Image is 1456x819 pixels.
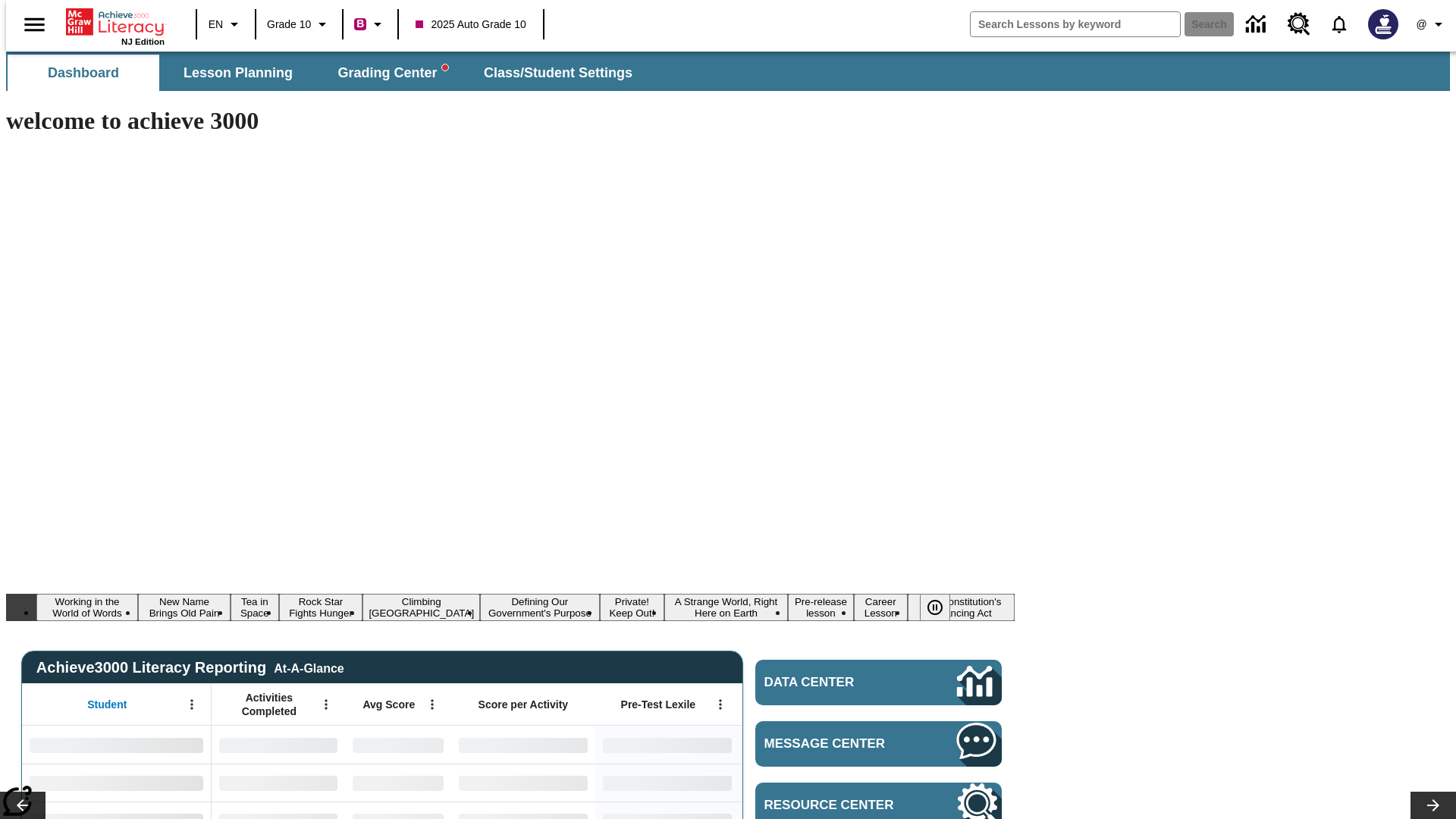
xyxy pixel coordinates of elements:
[209,17,223,33] span: EN
[600,594,664,621] button: Slide 7 Private! Keep Out!
[1279,4,1319,45] a: Resource Center, Will open in new tab
[664,594,788,621] button: Slide 8 A Strange World, Right Here on Earth
[788,594,854,621] button: Slide 9 Pre-release lesson
[6,107,1015,135] h1: welcome to achieve 3000
[202,11,250,38] button: Language: EN, Select a language
[317,55,469,91] button: Grading Center
[1319,5,1359,44] a: Notifications
[261,11,337,38] button: Grade: Grade 10, Select a grade
[755,660,1002,705] a: Data Center
[764,798,912,813] span: Resource Center
[212,726,345,764] div: No Data,
[709,693,732,716] button: Open Menu
[1416,17,1426,33] span: @
[219,691,319,718] span: Activities Completed
[484,64,632,82] span: Class/Student Settings
[764,736,912,752] span: Message Center
[920,594,965,621] div: Pause
[345,764,451,802] div: No Data,
[180,693,203,716] button: Open Menu
[416,17,526,33] span: 2025 Auto Grade 10
[337,64,447,82] span: Grading Center
[267,17,311,33] span: Grade 10
[362,698,415,711] span: Avg Score
[421,693,444,716] button: Open Menu
[8,55,159,91] button: Dashboard
[48,64,119,82] span: Dashboard
[212,764,345,802] div: No Data,
[480,594,600,621] button: Slide 6 Defining Our Government's Purpose
[231,594,279,621] button: Slide 3 Tea in Space
[66,7,165,37] a: Home
[345,726,451,764] div: No Data,
[920,594,950,621] button: Pause
[1368,9,1398,39] img: Avatar
[472,55,645,91] button: Class/Student Settings
[764,675,906,690] span: Data Center
[279,594,363,621] button: Slide 4 Rock Star Fights Hunger
[362,594,480,621] button: Slide 5 Climbing Mount Tai
[442,64,448,71] svg: writing assistant alert
[138,594,231,621] button: Slide 2 New Name Brings Old Pain
[755,721,1002,767] a: Message Center
[162,55,314,91] button: Lesson Planning
[87,698,127,711] span: Student
[356,14,364,33] span: B
[6,52,1450,91] div: SubNavbar
[908,594,1015,621] button: Slide 11 The Constitution's Balancing Act
[621,698,696,711] span: Pre-Test Lexile
[348,11,393,38] button: Boost Class color is violet red. Change class color
[12,2,57,47] button: Open side menu
[274,659,344,676] div: At-A-Glance
[66,5,165,46] div: Home
[1410,792,1456,819] button: Lesson carousel, Next
[184,64,293,82] span: Lesson Planning
[1359,5,1407,44] button: Select a new avatar
[854,594,908,621] button: Slide 10 Career Lesson
[121,37,165,46] span: NJ Edition
[315,693,337,716] button: Open Menu
[971,12,1180,36] input: search field
[6,55,646,91] div: SubNavbar
[36,659,344,676] span: Achieve3000 Literacy Reporting
[36,594,138,621] button: Slide 1 Working in the World of Words
[1237,4,1279,45] a: Data Center
[479,698,569,711] span: Score per Activity
[1407,11,1456,38] button: Profile/Settings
